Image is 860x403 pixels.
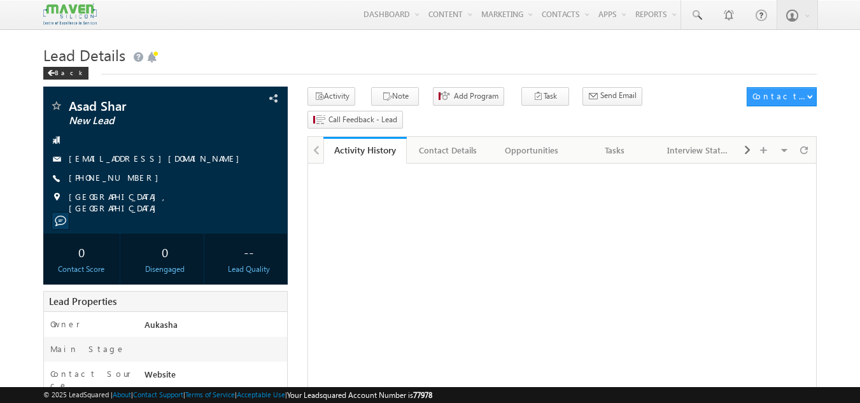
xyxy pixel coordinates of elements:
a: Back [43,66,95,77]
div: Opportunities [500,143,562,158]
button: Contact Actions [747,87,817,106]
a: About [113,390,131,399]
span: Send Email [600,90,637,101]
button: Activity [307,87,355,106]
div: Back [43,67,88,80]
span: Lead Properties [49,295,116,308]
span: Add Program [454,90,498,102]
div: Contact Actions [752,90,807,102]
div: Disengaged [130,264,201,275]
button: Task [521,87,569,106]
label: Owner [50,318,80,330]
a: Contact Support [133,390,183,399]
button: Call Feedback - Lead [307,111,403,129]
div: 0 [46,240,117,264]
button: Send Email [582,87,642,106]
span: Call Feedback - Lead [328,114,397,125]
span: Your Leadsquared Account Number is [287,390,432,400]
span: © 2025 LeadSquared | | | | | [43,389,432,401]
a: Acceptable Use [237,390,285,399]
span: Asad Shar [69,99,220,112]
label: Main Stage [50,343,125,355]
div: Lead Quality [213,264,284,275]
div: Activity History [333,144,397,156]
div: Contact Score [46,264,117,275]
a: [EMAIL_ADDRESS][DOMAIN_NAME] [69,153,246,164]
div: Website [141,368,288,386]
div: 0 [130,240,201,264]
span: New Lead [69,115,220,127]
a: Contact Details [407,137,490,164]
button: Note [371,87,419,106]
a: Terms of Service [185,390,235,399]
a: Opportunities [490,137,574,164]
img: Custom Logo [43,3,97,25]
div: Contact Details [417,143,479,158]
span: Lead Details [43,45,125,65]
a: Activity History [323,137,407,164]
div: Interview Status [667,143,729,158]
span: [GEOGRAPHIC_DATA], [GEOGRAPHIC_DATA] [69,191,266,214]
div: -- [213,240,284,264]
button: Add Program [433,87,504,106]
label: Contact Source [50,368,132,391]
a: Tasks [574,137,657,164]
span: 77978 [413,390,432,400]
span: [PHONE_NUMBER] [69,172,165,185]
div: Tasks [584,143,645,158]
a: Interview Status [657,137,740,164]
span: Aukasha [145,319,178,330]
